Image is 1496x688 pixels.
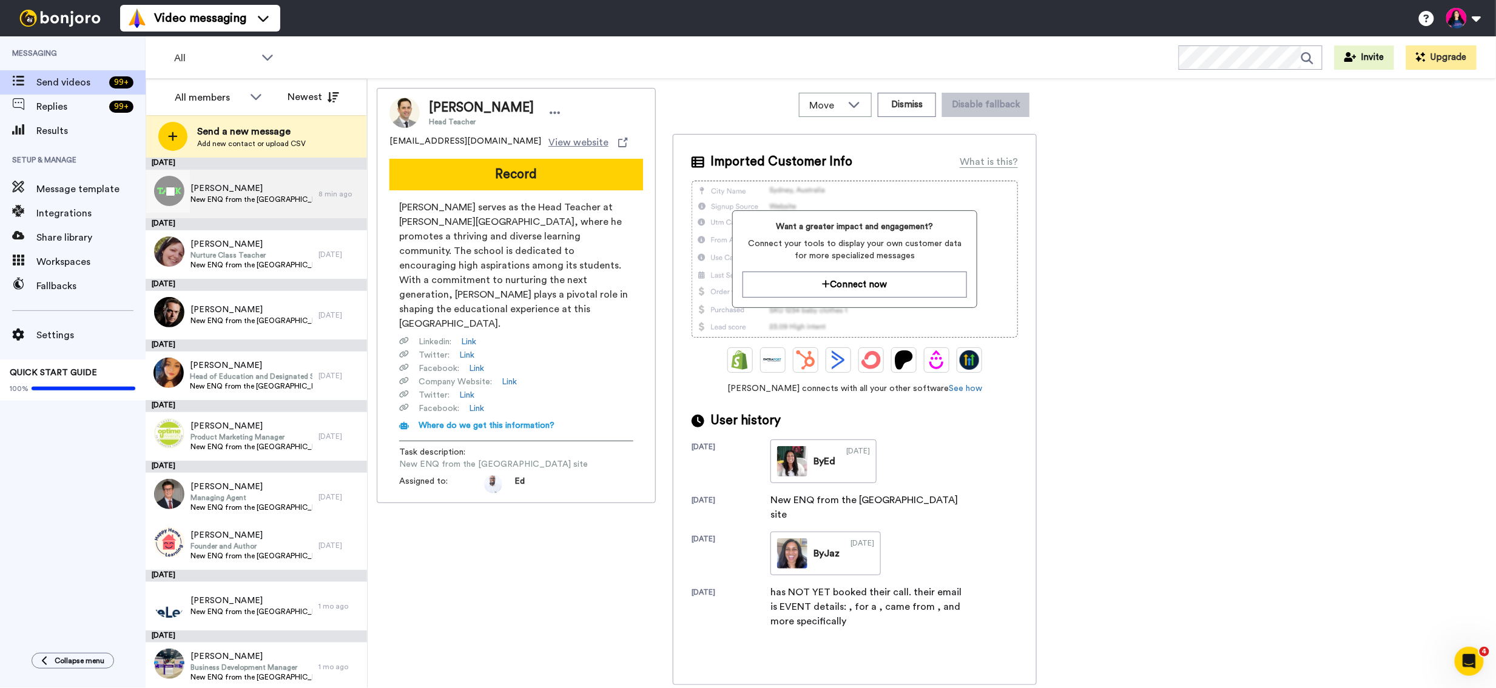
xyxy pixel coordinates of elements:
[190,238,312,250] span: [PERSON_NAME]
[710,153,852,171] span: Imported Customer Info
[15,10,106,27] img: bj-logo-header-white.svg
[190,595,312,607] span: [PERSON_NAME]
[153,358,184,388] img: 26ff5b2d-280e-43de-a3ae-ccf064548373.jpg
[190,372,312,381] span: Head of Education and Designated Safeguarding Lead
[484,475,502,493] img: 3e7f3fbd-7d4b-44eb-b732-abb5dd69331b-1666011954.jpg
[318,310,361,320] div: [DATE]
[419,421,554,430] span: Where do we get this information?
[190,250,312,260] span: Nurture Class Teacher
[36,328,146,342] span: Settings
[146,400,367,412] div: [DATE]
[459,349,474,361] a: Link
[878,93,936,117] button: Dismiss
[190,260,312,270] span: New ENQ from the [GEOGRAPHIC_DATA] site
[190,650,312,663] span: [PERSON_NAME]
[146,339,367,352] div: [DATE]
[10,384,29,393] span: 100%
[829,350,848,370] img: ActiveCampaign
[419,376,492,388] span: Company Website :
[318,432,361,441] div: [DATE]
[197,124,306,139] span: Send a new message
[777,538,807,569] img: 7fce478a-3484-4368-93ad-b57b932e5a4f-thumb.jpg
[389,98,420,128] img: Image of Jon Bishop
[146,461,367,473] div: [DATE]
[190,493,312,503] span: Managing Agent
[190,607,312,616] span: New ENQ from the [GEOGRAPHIC_DATA] site
[318,541,361,550] div: [DATE]
[174,51,255,65] span: All
[469,402,484,415] a: Link
[960,155,1018,169] div: What is this?
[743,272,966,298] button: Connect now
[1406,45,1477,70] button: Upgrade
[154,588,184,618] img: c8d436a7-8fa5-4094-9429-46ebf9d71674.png
[190,182,312,195] span: [PERSON_NAME]
[419,349,450,361] span: Twitter :
[429,117,534,127] span: Head Teacher
[399,475,484,493] span: Assigned to:
[459,389,474,401] a: Link
[770,585,965,629] div: has NOT YET booked their call. their email is EVENT details: , for a , came from , and more speci...
[461,336,476,348] a: Link
[743,221,966,233] span: Want a greater impact and engagement?
[190,381,312,391] span: New ENQ from the [GEOGRAPHIC_DATA] site
[190,432,312,442] span: Product Marketing Manager
[190,316,312,326] span: New ENQ from the [GEOGRAPHIC_DATA] site
[763,350,783,370] img: Ontraport
[190,442,312,452] span: New ENQ from the [GEOGRAPHIC_DATA] site
[318,492,361,502] div: [DATE]
[197,139,306,149] span: Add new contact or upload CSV
[692,382,1018,395] span: [PERSON_NAME] connects with all your other software
[861,350,881,370] img: ConvertKit
[692,587,770,629] div: [DATE]
[814,454,835,469] div: By Ed
[190,672,312,682] span: New ENQ from the [GEOGRAPHIC_DATA] site
[796,350,815,370] img: Hubspot
[36,255,146,269] span: Workspaces
[154,418,184,449] img: da3402a2-8f7e-48a9-80c5-e322490f8c15.jpg
[318,250,361,259] div: [DATE]
[814,546,840,561] div: By Jaz
[469,362,484,375] a: Link
[1335,45,1394,70] button: Invite
[318,662,361,672] div: 1 mo ago
[419,336,451,348] span: Linkedin :
[710,412,781,430] span: User history
[175,90,244,105] div: All members
[190,551,312,561] span: New ENQ from the [GEOGRAPHIC_DATA] site
[10,369,97,377] span: QUICK START GUIDE
[743,238,966,262] span: Connect your tools to display your own customer data for more specialized messages
[949,384,982,393] a: See how
[730,350,750,370] img: Shopify
[399,446,484,458] span: Task description :
[502,376,517,388] a: Link
[318,371,361,381] div: [DATE]
[154,649,184,679] img: b0ac5baf-57f7-491f-941c-c397c2c994d7.jpg
[190,304,312,316] span: [PERSON_NAME]
[514,475,525,493] span: Ed
[146,279,367,291] div: [DATE]
[146,630,367,643] div: [DATE]
[190,529,312,541] span: [PERSON_NAME]
[692,442,770,483] div: [DATE]
[154,297,184,327] img: 2e4bd2e0-d12a-4973-88a6-4b7aa2d631cb.jpg
[429,99,534,117] span: [PERSON_NAME]
[809,98,842,113] span: Move
[190,359,312,372] span: [PERSON_NAME]
[927,350,946,370] img: Drip
[692,495,770,522] div: [DATE]
[55,656,104,666] span: Collapse menu
[154,479,184,509] img: a8dea075-2787-4eb8-ace3-8adc73584e7f.jpg
[960,350,979,370] img: GoHighLevel
[389,135,541,150] span: [EMAIL_ADDRESS][DOMAIN_NAME]
[190,481,312,493] span: [PERSON_NAME]
[278,85,348,109] button: Newest
[851,538,874,569] div: [DATE]
[36,99,104,114] span: Replies
[548,135,628,150] a: View website
[548,135,608,150] span: View website
[419,389,450,401] span: Twitter :
[318,601,361,611] div: 1 mo ago
[942,93,1029,117] button: Disable fallback
[36,279,146,293] span: Fallbacks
